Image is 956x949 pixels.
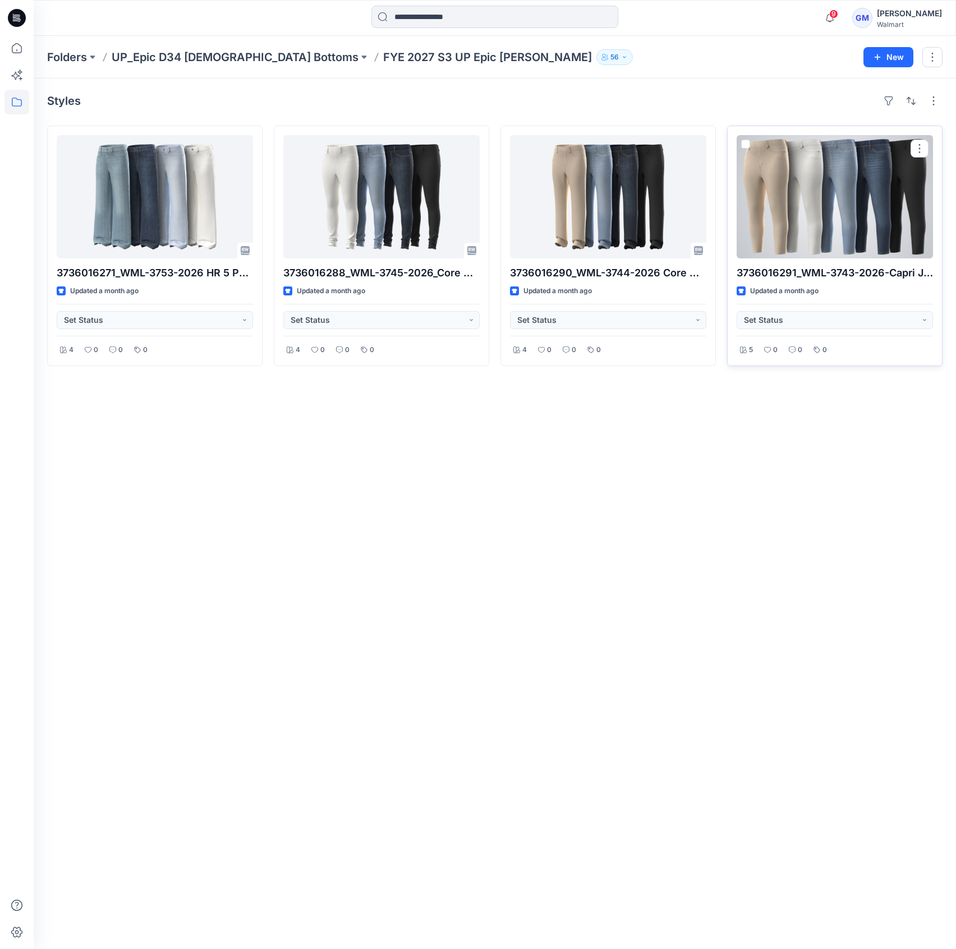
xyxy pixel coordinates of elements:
p: 0 [320,344,325,356]
p: 0 [370,344,374,356]
button: 56 [596,49,633,65]
p: 3736016290_WML-3744-2026 Core Woven Crop Straight Jegging - Inseam 29 [510,265,706,281]
p: 0 [547,344,551,356]
a: 3736016291_WML-3743-2026-Capri Jegging-Inseam 23 Inch [737,135,933,258]
p: Updated a month ago [297,285,365,297]
p: 5 [749,344,753,356]
p: Updated a month ago [523,285,592,297]
a: UP_Epic D34 [DEMOGRAPHIC_DATA] Bottoms [112,49,358,65]
p: 0 [596,344,601,356]
a: 3736016271_WML-3753-2026 HR 5 Pocket Wide Leg - Inseam 30 [57,135,253,258]
div: GM [852,8,872,28]
p: 3736016288_WML-3745-2026_Core Woven Skinny Jegging-Inseam 28.5 [283,265,480,281]
h4: Styles [47,94,81,108]
p: 4 [296,344,300,356]
p: 3736016271_WML-3753-2026 HR 5 Pocket Wide Leg - Inseam 30 [57,265,253,281]
span: 9 [829,10,838,18]
p: Updated a month ago [750,285,819,297]
p: 4 [522,344,527,356]
p: Updated a month ago [70,285,139,297]
p: 4 [69,344,73,356]
p: 0 [345,344,350,356]
p: FYE 2027 S3 UP Epic [PERSON_NAME] [383,49,592,65]
p: 0 [94,344,98,356]
p: 3736016291_WML-3743-2026-Capri Jegging-Inseam 23 Inch [737,265,933,281]
a: 3736016288_WML-3745-2026_Core Woven Skinny Jegging-Inseam 28.5 [283,135,480,258]
p: 56 [610,51,619,63]
p: 0 [822,344,827,356]
p: 0 [773,344,778,356]
p: 0 [143,344,148,356]
a: Folders [47,49,87,65]
p: 0 [572,344,576,356]
a: 3736016290_WML-3744-2026 Core Woven Crop Straight Jegging - Inseam 29 [510,135,706,258]
button: New [863,47,913,67]
p: 0 [118,344,123,356]
div: [PERSON_NAME] [877,7,942,20]
p: 0 [798,344,802,356]
div: Walmart [877,20,942,29]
